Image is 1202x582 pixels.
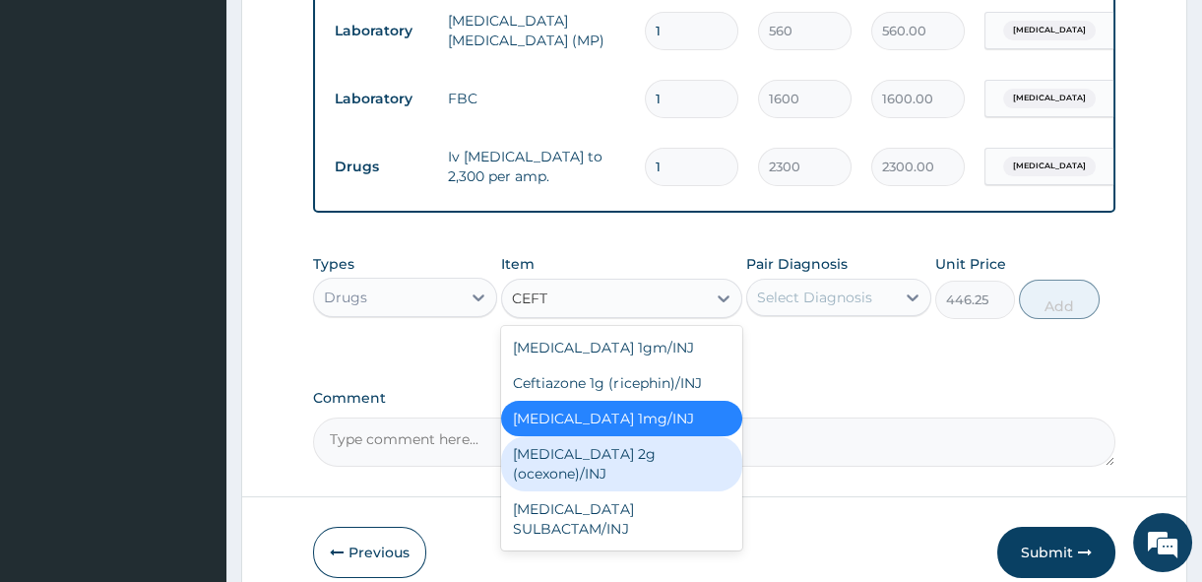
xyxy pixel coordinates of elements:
div: [MEDICAL_DATA] 2g (ocexone)/INJ [501,436,742,491]
span: We're online! [114,168,272,367]
label: Pair Diagnosis [746,254,848,274]
div: Drugs [324,288,367,307]
td: Laboratory [325,81,438,117]
td: [MEDICAL_DATA] [MEDICAL_DATA] (MP) [438,1,635,60]
label: Types [313,256,354,273]
div: Chat with us now [102,110,331,136]
span: [MEDICAL_DATA] [1003,89,1096,108]
div: [MEDICAL_DATA] 1gm/INJ [501,330,742,365]
button: Previous [313,527,426,578]
div: Minimize live chat window [323,10,370,57]
td: FBC [438,79,635,118]
label: Item [501,254,535,274]
div: Ceftiazone 1g (ricephin)/INJ [501,365,742,401]
div: Select Diagnosis [757,288,872,307]
span: [MEDICAL_DATA] [1003,157,1096,176]
button: Add [1019,280,1100,319]
div: [MEDICAL_DATA] 1mg/INJ [501,401,742,436]
label: Unit Price [935,254,1006,274]
textarea: Type your message and hit 'Enter' [10,379,375,448]
span: [MEDICAL_DATA] [1003,21,1096,40]
img: d_794563401_company_1708531726252_794563401 [36,98,80,148]
td: Iv [MEDICAL_DATA] to 2,300 per amp. [438,137,635,196]
div: [MEDICAL_DATA] SULBACTAM/INJ [501,491,742,547]
td: Drugs [325,149,438,185]
td: Laboratory [325,13,438,49]
button: Submit [997,527,1115,578]
label: Comment [313,390,1115,407]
